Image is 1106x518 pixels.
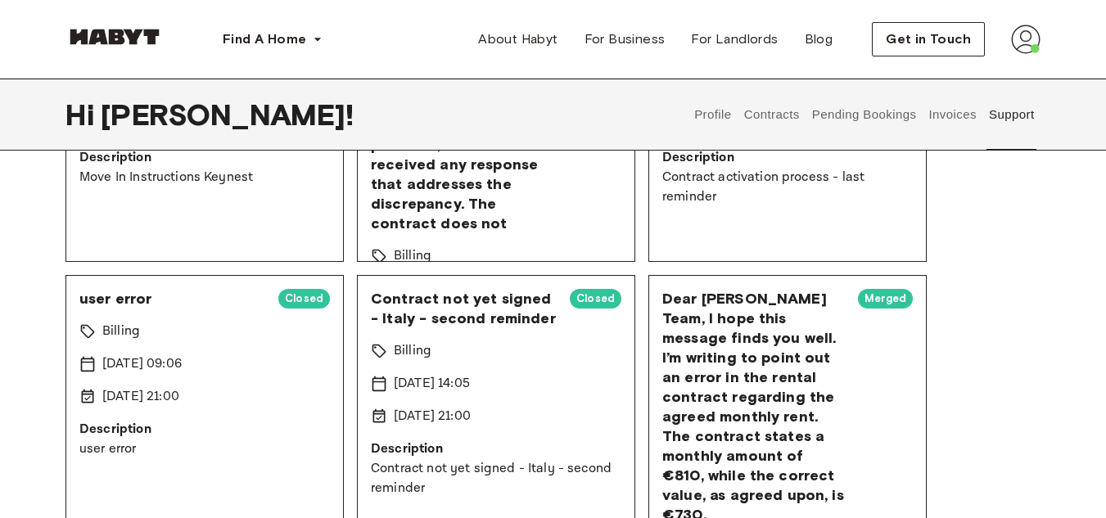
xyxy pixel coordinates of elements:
img: avatar [1011,25,1041,54]
p: Description [371,439,621,459]
span: user error [79,289,265,309]
p: Description [79,420,330,439]
p: [DATE] 09:06 [102,354,182,374]
span: Closed [278,291,330,307]
p: Move In Instructions Keynest [79,168,330,187]
p: [DATE] 14:05 [394,374,470,394]
span: Blog [805,29,833,49]
p: Billing [102,322,140,341]
span: [PERSON_NAME] ! [101,97,354,132]
p: Billing [394,341,431,361]
a: For Landlords [678,23,791,56]
span: Hi [65,97,101,132]
a: About Habyt [465,23,571,56]
button: Contracts [742,79,801,151]
button: Get in Touch [872,22,985,56]
span: Merged [858,291,913,307]
p: user error [79,439,330,459]
a: Blog [792,23,846,56]
p: Description [79,148,330,168]
span: About Habyt [478,29,558,49]
button: Find A Home [210,23,336,56]
p: Description [662,148,913,168]
p: [DATE] 21:00 [102,387,179,407]
img: Habyt [65,29,164,45]
button: Invoices [927,79,978,151]
p: [DATE] 21:00 [394,407,471,426]
span: Closed [570,291,621,307]
button: Support [986,79,1036,151]
p: Contract not yet signed - Italy - second reminder [371,459,621,498]
span: Get in Touch [886,29,971,49]
span: For Business [585,29,666,49]
span: Contract not yet signed - Italy - second reminder [371,289,557,328]
p: Contract activation process - last reminder [662,168,913,207]
div: user profile tabs [688,79,1041,151]
span: For Landlords [691,29,778,49]
span: Find A Home [223,29,306,49]
button: Profile [693,79,734,151]
p: Billing [394,246,431,266]
a: For Business [571,23,679,56]
button: Pending Bookings [810,79,919,151]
